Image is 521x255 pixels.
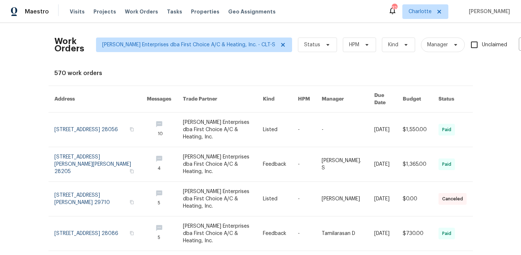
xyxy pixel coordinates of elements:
span: [PERSON_NAME] [466,8,510,15]
span: Tasks [167,9,182,14]
th: Messages [141,86,177,113]
span: Work Orders [125,8,158,15]
td: - [292,113,316,147]
th: Due Date [368,86,397,113]
span: Kind [388,41,398,48]
span: HPM [349,41,359,48]
span: Manager [427,41,448,48]
th: HPM [292,86,316,113]
span: Charlotte [409,8,432,15]
td: [PERSON_NAME] Enterprises dba First Choice A/C & Heating, Inc. [177,147,257,182]
td: [PERSON_NAME] Enterprises dba First Choice A/C & Heating, Inc. [177,216,257,251]
td: [PERSON_NAME] [316,182,368,216]
td: Tamilarasan D [316,216,368,251]
th: Status [433,86,472,113]
td: - [292,182,316,216]
td: Listed [257,182,292,216]
td: [PERSON_NAME]. S [316,147,368,182]
th: Budget [397,86,433,113]
td: [PERSON_NAME] Enterprises dba First Choice A/C & Heating, Inc. [177,113,257,147]
span: Unclaimed [482,41,507,49]
th: Trade Partner [177,86,257,113]
button: Copy Address [129,230,135,236]
div: 570 work orders [54,70,467,77]
div: 32 [392,4,397,12]
th: Kind [257,86,292,113]
td: Listed [257,113,292,147]
span: Status [304,41,320,48]
span: Properties [191,8,219,15]
td: - [292,147,316,182]
td: Feedback [257,216,292,251]
span: Geo Assignments [228,8,276,15]
button: Copy Address [129,168,135,174]
span: Maestro [25,8,49,15]
button: Copy Address [129,199,135,205]
span: Projects [93,8,116,15]
td: - [292,216,316,251]
span: [PERSON_NAME] Enterprises dba First Choice A/C & Heating, Inc. - CLT-S [102,41,275,48]
span: Visits [70,8,85,15]
button: Copy Address [129,126,135,133]
td: [PERSON_NAME] Enterprises dba First Choice A/C & Heating, Inc. [177,182,257,216]
th: Manager [316,86,368,113]
th: Address [49,86,141,113]
td: Feedback [257,147,292,182]
h2: Work Orders [54,38,84,52]
td: - [316,113,368,147]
